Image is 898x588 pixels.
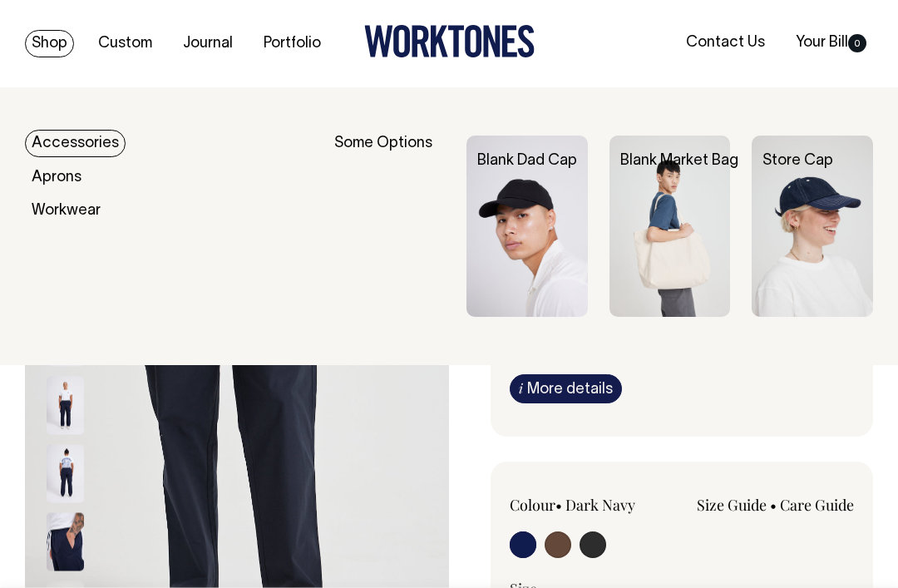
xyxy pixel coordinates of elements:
[519,379,523,397] span: i
[91,30,159,57] a: Custom
[697,495,767,515] a: Size Guide
[510,495,648,515] div: Colour
[770,495,777,515] span: •
[477,154,577,168] a: Blank Dad Cap
[25,197,107,225] a: Workwear
[848,34,866,52] span: 0
[25,164,88,191] a: Aprons
[466,136,588,318] img: Blank Dad Cap
[609,136,731,318] img: Blank Market Bag
[176,30,239,57] a: Journal
[25,30,74,57] a: Shop
[762,154,833,168] a: Store Cap
[679,29,772,57] a: Contact Us
[47,512,84,571] img: dark-navy
[25,130,126,157] a: Accessories
[752,136,873,318] img: Store Cap
[780,495,854,515] a: Care Guide
[47,444,84,502] img: dark-navy
[334,136,445,318] div: Some Options
[47,376,84,434] img: dark-navy
[510,374,622,403] a: iMore details
[620,154,738,168] a: Blank Market Bag
[565,495,635,515] label: Dark Navy
[789,29,873,57] a: Your Bill0
[257,30,328,57] a: Portfolio
[555,495,562,515] span: •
